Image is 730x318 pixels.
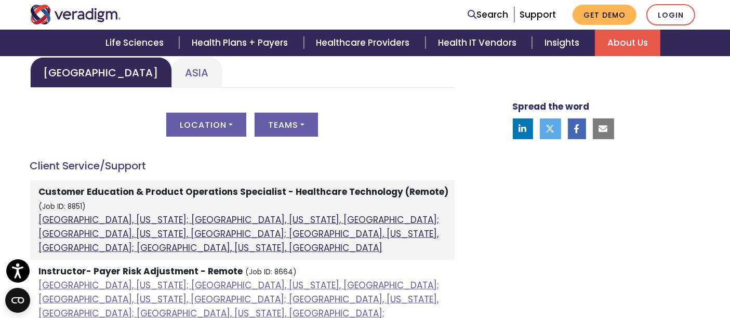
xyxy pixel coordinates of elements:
[513,100,590,112] strong: Spread the word
[30,5,121,24] img: Veradigm logo
[468,8,509,22] a: Search
[179,30,303,56] a: Health Plans + Payers
[30,160,455,172] h4: Client Service/Support
[5,288,30,313] button: Open CMP widget
[646,4,695,25] a: Login
[304,30,426,56] a: Healthcare Providers
[172,57,222,88] a: Asia
[246,267,297,277] small: (Job ID: 8664)
[93,30,179,56] a: Life Sciences
[39,202,86,211] small: (Job ID: 8851)
[595,30,660,56] a: About Us
[39,265,243,277] strong: Instructor- Payer Risk Adjustment - Remote
[573,5,636,25] a: Get Demo
[30,57,172,88] a: [GEOGRAPHIC_DATA]
[532,30,595,56] a: Insights
[520,8,556,21] a: Support
[39,214,440,254] a: [GEOGRAPHIC_DATA], [US_STATE]; [GEOGRAPHIC_DATA], [US_STATE], [GEOGRAPHIC_DATA]; [GEOGRAPHIC_DATA...
[426,30,532,56] a: Health IT Vendors
[166,113,246,137] button: Location
[39,186,449,198] strong: Customer Education & Product Operations Specialist - Healthcare Technology (Remote)
[255,113,318,137] button: Teams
